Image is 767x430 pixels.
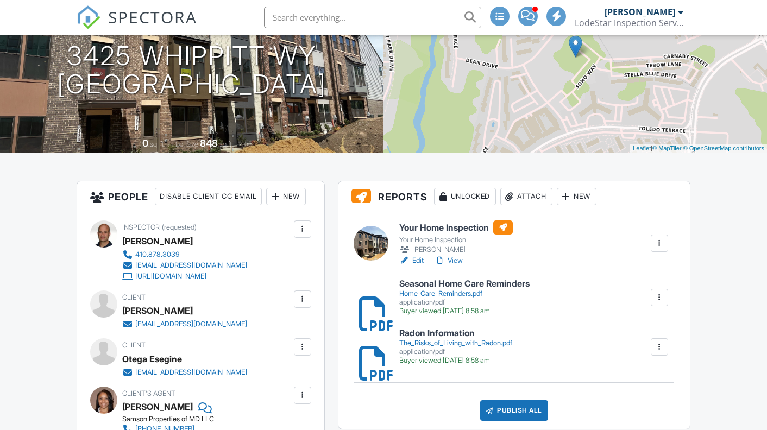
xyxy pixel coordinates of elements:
[122,260,247,271] a: [EMAIL_ADDRESS][DOMAIN_NAME]
[135,261,247,270] div: [EMAIL_ADDRESS][DOMAIN_NAME]
[683,145,764,151] a: © OpenStreetMap contributors
[122,319,247,330] a: [EMAIL_ADDRESS][DOMAIN_NAME]
[122,249,247,260] a: 410.878.3039
[77,15,197,37] a: SPECTORA
[135,250,180,259] div: 410.878.3039
[77,5,100,29] img: The Best Home Inspection Software - Spectora
[399,339,512,347] div: The_Risks_of_Living_with_Radon.pdf
[122,233,193,249] div: [PERSON_NAME]
[122,341,146,349] span: Client
[399,255,424,266] a: Edit
[575,17,683,28] div: LodeStar Inspection Services
[57,42,326,99] h1: 3425 Whippitt Wy [GEOGRAPHIC_DATA]
[122,351,182,367] div: Otega Esegine
[480,400,548,421] div: Publish All
[122,415,300,423] div: Samson Properties of MD LLC
[122,223,160,231] span: Inspector
[500,188,552,205] div: Attach
[435,255,463,266] a: View
[122,271,247,282] a: [URL][DOMAIN_NAME]
[162,223,197,231] span: (requested)
[108,5,197,28] span: SPECTORA
[122,389,175,397] span: Client's Agent
[399,220,513,235] h6: Your Home Inspection
[399,244,513,255] div: [PERSON_NAME]
[630,144,767,153] div: |
[77,181,324,212] h3: People
[175,140,198,148] span: Lot Size
[633,145,651,151] a: Leaflet
[122,293,146,301] span: Client
[399,236,513,244] div: Your Home Inspection
[135,272,206,281] div: [URL][DOMAIN_NAME]
[155,188,262,205] div: Disable Client CC Email
[200,137,218,149] div: 848
[399,347,512,356] div: application/pdf
[150,140,165,148] span: sq. ft.
[142,137,148,149] div: 0
[122,302,193,319] div: [PERSON_NAME]
[605,7,675,17] div: [PERSON_NAME]
[122,399,193,415] div: [PERSON_NAME]
[338,181,690,212] h3: Reports
[557,188,596,205] div: New
[135,320,247,328] div: [EMAIL_ADDRESS][DOMAIN_NAME]
[399,298,530,307] div: application/pdf
[399,307,530,315] div: Buyer viewed [DATE] 8:58 am
[399,279,530,289] h6: Seasonal Home Care Reminders
[399,356,512,365] div: Buyer viewed [DATE] 8:58 am
[399,328,512,365] a: Radon Information The_Risks_of_Living_with_Radon.pdf application/pdf Buyer viewed [DATE] 8:58 am
[399,328,512,338] h6: Radon Information
[652,145,682,151] a: © MapTiler
[399,289,530,298] div: Home_Care_Reminders.pdf
[266,188,306,205] div: New
[434,188,496,205] div: Unlocked
[264,7,481,28] input: Search everything...
[135,368,247,377] div: [EMAIL_ADDRESS][DOMAIN_NAME]
[219,140,233,148] span: sq.ft.
[122,367,247,378] a: [EMAIL_ADDRESS][DOMAIN_NAME]
[399,279,530,315] a: Seasonal Home Care Reminders Home_Care_Reminders.pdf application/pdf Buyer viewed [DATE] 8:58 am
[399,220,513,255] a: Your Home Inspection Your Home Inspection [PERSON_NAME]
